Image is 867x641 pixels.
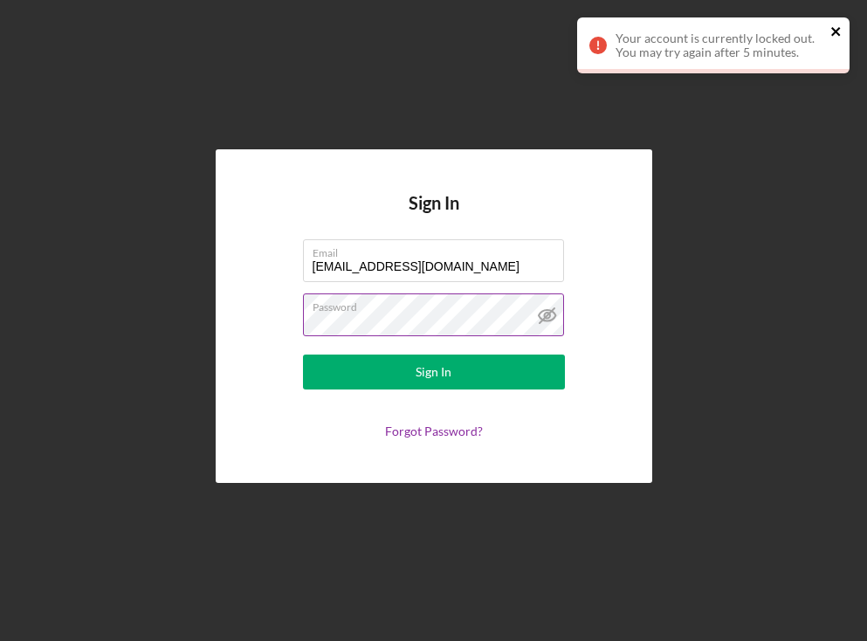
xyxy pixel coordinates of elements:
[303,355,565,389] button: Sign In
[313,294,564,314] label: Password
[409,193,459,239] h4: Sign In
[830,24,843,41] button: close
[385,424,483,438] a: Forgot Password?
[313,240,564,259] label: Email
[416,355,451,389] div: Sign In
[616,31,825,59] div: Your account is currently locked out. You may try again after 5 minutes.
